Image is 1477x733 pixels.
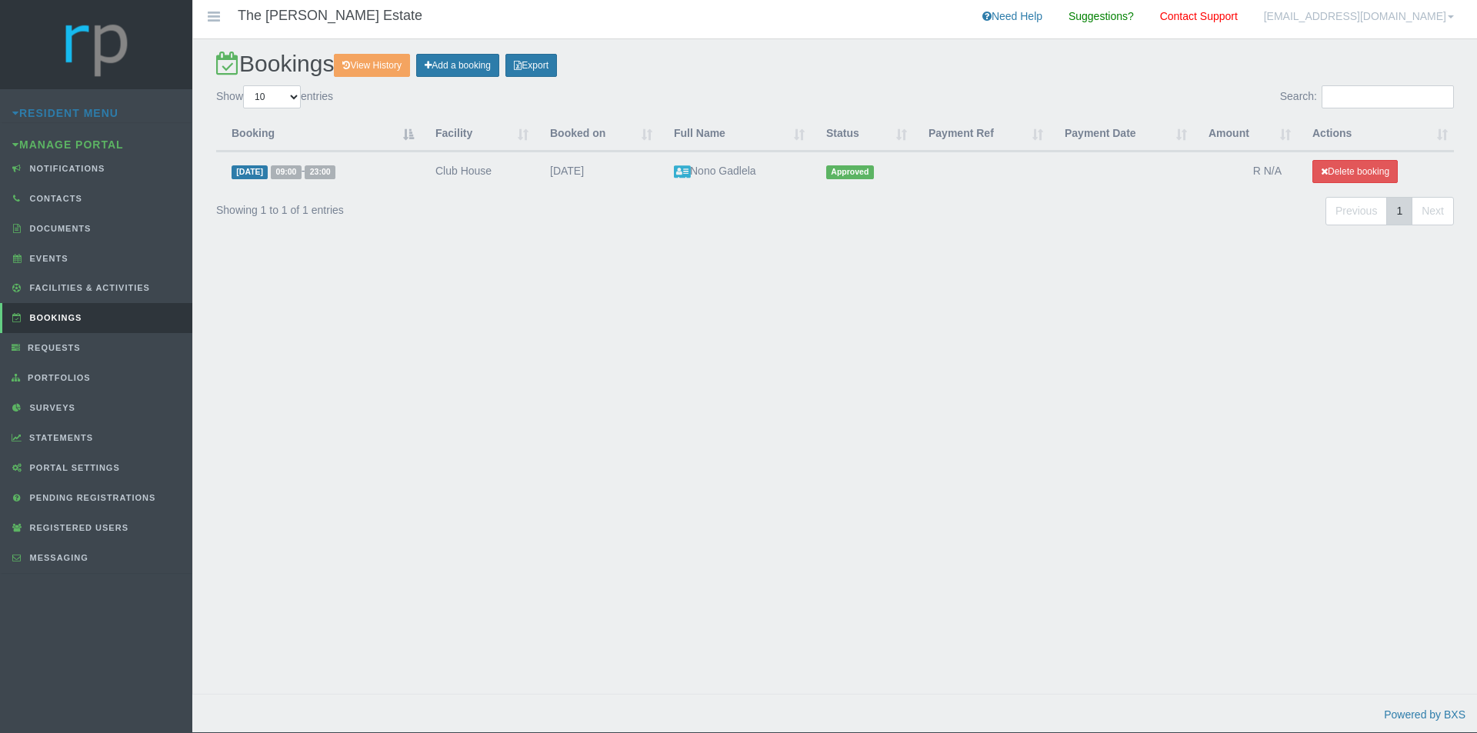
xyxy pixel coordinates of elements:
[811,117,913,152] th: Status: activate to sort column ascending
[26,283,150,292] span: Facilities & Activities
[26,463,120,472] span: Portal Settings
[216,51,1454,77] h2: Bookings
[26,553,88,562] span: Messaging
[505,54,557,77] a: Export
[334,54,409,77] a: View History
[26,224,92,233] span: Documents
[24,373,91,382] span: Portfolios
[12,138,124,151] a: Manage Portal
[26,164,105,173] span: Notifications
[26,254,68,263] span: Events
[1193,152,1297,191] td: R N/A
[420,117,535,152] th: Facility : activate to sort column ascending
[26,194,82,203] span: Contacts
[826,165,874,178] span: Approved
[305,165,335,178] span: 23:00
[12,107,118,119] a: Resident Menu
[1193,117,1297,152] th: Amount : activate to sort column ascending
[216,195,718,219] div: Showing 1 to 1 of 1 entries
[232,125,397,142] div: Booking
[216,152,420,191] td: -
[1312,160,1398,183] button: Delete booking
[1049,117,1193,152] th: Payment Date : activate to sort column ascending
[26,403,75,412] span: Surveys
[658,152,811,191] td: Nono Gadlela
[535,117,658,152] th: Booked on : activate to sort column ascending
[25,433,93,442] span: Statements
[232,165,268,178] span: [DATE]
[1384,708,1465,721] a: Powered by BXS
[216,85,333,108] label: Show entries
[1386,197,1412,225] a: 1
[1412,197,1454,225] a: Next
[535,152,658,191] td: [DATE]
[658,117,811,152] th: Full Name : activate to sort column ascending
[26,523,128,532] span: Registered Users
[24,343,81,352] span: Requests
[1280,85,1454,108] label: Search:
[1322,85,1454,108] input: Search:
[238,8,422,24] h4: The [PERSON_NAME] Estate
[913,117,1049,152] th: Payment Ref : activate to sort column ascending
[416,54,499,77] a: Add a booking
[26,493,156,502] span: Pending Registrations
[1297,117,1454,152] th: Actions: activate to sort column ascending
[243,85,301,108] select: Showentries
[1325,197,1387,225] a: Previous
[26,313,82,322] span: Bookings
[216,117,420,152] th: Booking : activate to sort column descending
[420,152,535,191] td: Club House
[271,165,301,178] span: 09:00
